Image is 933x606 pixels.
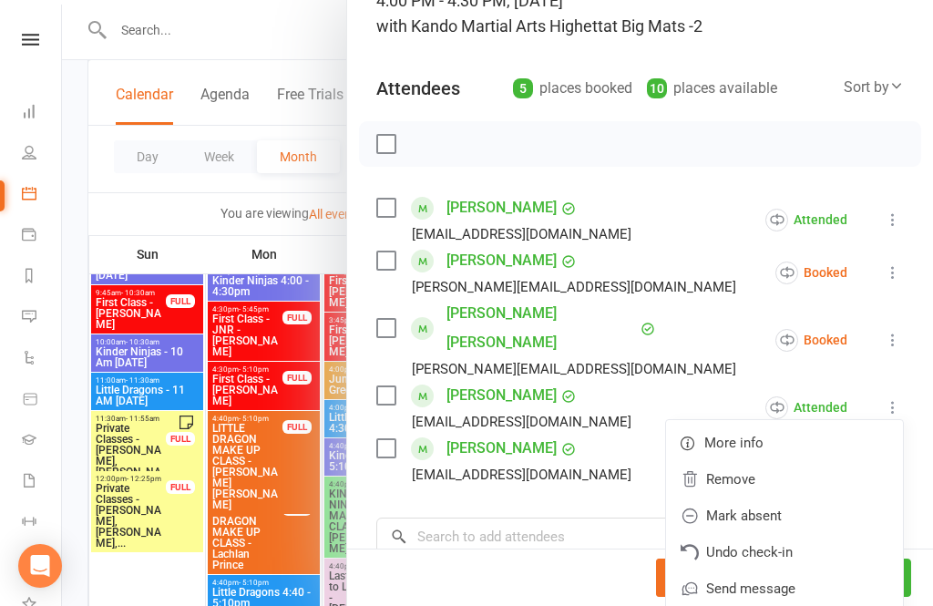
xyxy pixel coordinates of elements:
a: Product Sales [22,380,63,421]
a: Payments [22,216,63,257]
div: [PERSON_NAME][EMAIL_ADDRESS][DOMAIN_NAME] [412,357,736,381]
a: Reports [22,257,63,298]
a: Dashboard [22,93,63,134]
a: [PERSON_NAME] [446,246,557,275]
a: People [22,134,63,175]
a: Remove [666,461,903,498]
div: [EMAIL_ADDRESS][DOMAIN_NAME] [412,410,631,434]
div: [EMAIL_ADDRESS][DOMAIN_NAME] [412,463,631,487]
div: Booked [775,262,847,284]
div: Booked [775,329,847,352]
a: Calendar [22,175,63,216]
a: Undo check-in [666,534,903,570]
span: with Kando Martial Arts Highett [376,16,603,36]
div: 10 [647,78,667,98]
span: at Big Mats -2 [603,16,702,36]
div: Sort by [844,76,904,99]
a: [PERSON_NAME] [PERSON_NAME] [446,299,636,357]
a: [PERSON_NAME] [446,434,557,463]
div: Open Intercom Messenger [18,544,62,588]
input: Search to add attendees [376,518,904,556]
a: [PERSON_NAME] [446,381,557,410]
div: [EMAIL_ADDRESS][DOMAIN_NAME] [412,222,631,246]
button: Bulk add attendees [656,559,814,597]
div: Attended [765,209,847,231]
a: [PERSON_NAME] [446,193,557,222]
div: Attended [765,396,847,419]
div: [PERSON_NAME][EMAIL_ADDRESS][DOMAIN_NAME] [412,275,736,299]
a: More info [666,425,903,461]
a: Mark absent [666,498,903,534]
div: Attendees [376,76,460,101]
div: places booked [513,76,632,101]
div: 5 [513,78,533,98]
span: More info [704,432,764,454]
div: places available [647,76,777,101]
